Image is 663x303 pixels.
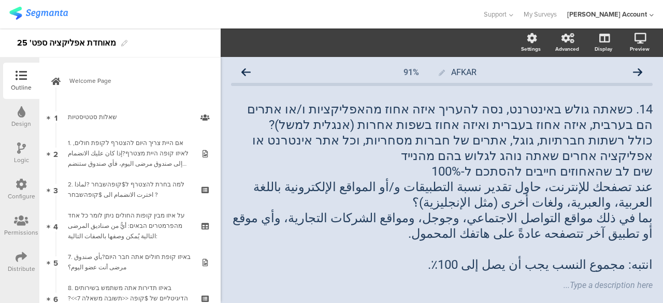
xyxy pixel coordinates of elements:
[521,45,541,53] div: Settings
[11,83,32,92] div: Outline
[231,102,653,133] p: 14. כשאתה גולש באינטרנט, נסה להעריך איזה אחוז מהאפליקציות ו/או אתרים הם בערבית, איזה אחוז בעברית ...
[231,179,653,210] p: عند تصفحك للإنترنت، حاول تقدير نسبة التطبيقات و/أو المواقع الإلكترونية باللغة العربية، والعبرية، ...
[69,76,202,86] span: Welcome Page
[42,208,218,244] a: 4 על איזו מבין קופות החולים ניתן לומר כל אחד מהפרמטרים הבאים: أيٌّ من صناديق المرضى التالية يُمكن...
[630,45,650,53] div: Preview
[231,257,653,272] p: انتبه: مجموع النسب يجب أن يصل إلى 100٪.
[42,171,218,208] a: 3 2. למה בחרת להצטרף ל$קופהשבחר ?لماذا اخترت الانضمام الى $קופהשבחר ?
[42,244,218,280] a: 5 7. באיזו קופת חולים אתה חבר היום?بأي صندوق مرضى أنت عضو اليوم؟
[53,184,58,195] span: 3
[595,45,612,53] div: Display
[68,138,192,169] div: 1. אם היית צריך היום להצטרף לקופת חולים, לאיזו קופה היית מצטרף?إذا كان عليك الانضمام إلى صندوق مر...
[53,220,58,232] span: 4
[54,111,57,123] span: 1
[8,264,35,273] div: Distribute
[42,63,218,99] a: Welcome Page
[68,210,192,241] div: על איזו מבין קופות החולים ניתן לומר כל אחד מהפרמטרים הבאים: أيٌّ من صناديق المرضى التالية يُمكن و...
[11,119,31,128] div: Design
[53,256,58,268] span: 5
[8,192,35,201] div: Configure
[42,99,218,135] a: 1 שאלות סטטיסטיות
[231,280,653,290] div: Type a description here...
[53,148,58,159] span: 2
[231,210,653,241] p: بما في ذلك مواقع التواصل الاجتماعي، وجوجل، ومواقع الشركات التجارية، وأي موقع أو تطبيق آخر تتصفحه ...
[231,164,653,179] p: שים לב שהאחוזים חייבים להסתכם ל-100%
[555,45,579,53] div: Advanced
[68,252,192,272] div: 7. באיזו קופת חולים אתה חבר היום?بأي صندوق مرضى أنت عضو اليوم؟
[17,35,116,51] div: מאוחדת אפליקציה ספט' 25
[4,228,38,237] div: Permissions
[403,67,419,77] div: 91%
[68,112,192,122] div: שאלות סטטיסטיות
[451,67,477,77] span: AFKAR
[68,179,192,200] div: 2. למה בחרת להצטרף ל$קופהשבחר ?لماذا اخترت الانضمام الى $קופהשבחר ?
[567,9,647,19] div: [PERSON_NAME] Account
[9,7,68,20] img: segmanta logo
[484,9,507,19] span: Support
[14,155,29,165] div: Logic
[42,135,218,171] a: 2 1. אם היית צריך היום להצטרף לקופת חולים, לאיזו קופה היית מצטרף?إذا كان عليك الانضمام إلى صندوق ...
[231,133,653,164] p: כולל רשתות חברתיות, גוגל, אתרים של חברות מסחריות, וכל אתר אינטרנט או אפליקציה אחרים שאתה נוהג לגל...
